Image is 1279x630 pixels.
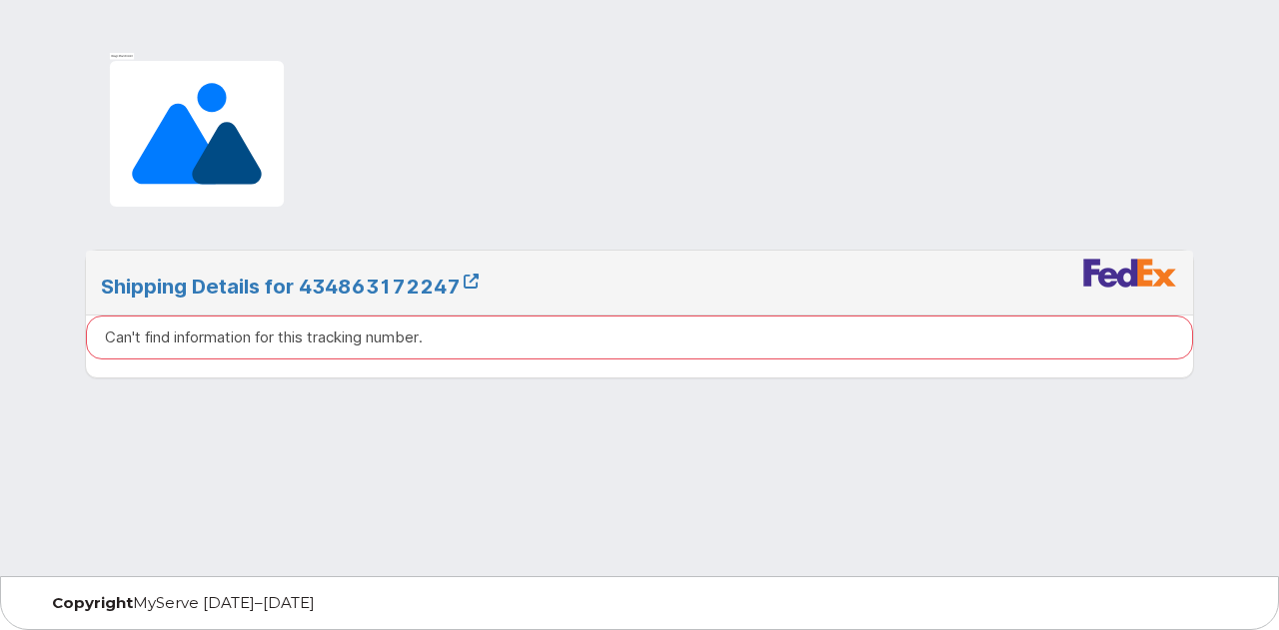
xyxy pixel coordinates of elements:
[105,326,423,347] p: Can't find information for this tracking number.
[37,595,439,611] div: MyServe [DATE]–[DATE]
[52,593,133,612] strong: Copyright
[101,52,293,216] img: Image placeholder
[1082,258,1178,288] img: fedex-bc01427081be8802e1fb5a1adb1132915e58a0589d7a9405a0dcbe1127be6add.png
[101,275,479,299] a: Shipping Details for 434863172247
